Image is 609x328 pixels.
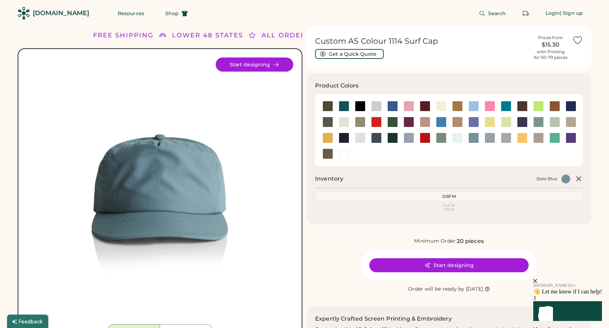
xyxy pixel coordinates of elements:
div: LOWER 48 STATES [172,31,243,40]
img: Rendered Logo - Screens [18,7,30,19]
h2: Inventory [315,175,343,183]
div: OSFM [318,194,580,199]
h3: Product Colors [315,81,358,90]
div: [DATE] [466,286,483,293]
h1: Custom AS Colour 1114 Surf Cap [315,36,529,46]
h2: Expertly Crafted Screen Printing & Embroidery [315,315,452,323]
button: Start designing [216,57,293,72]
div: Out of Stock [318,204,580,211]
div: [DOMAIN_NAME] [33,9,89,18]
div: with Printing for 50-79 pieces [534,49,567,60]
button: Get a Quick Quote [315,49,384,59]
div: $15.30 [533,41,568,49]
div: Order will be ready by [408,286,465,293]
div: Slate Blue [536,176,557,182]
div: 1114 Style Image [27,57,293,324]
button: Shop [157,6,196,20]
span: Shop [165,11,179,16]
div: Minimum Order: [414,238,457,245]
div: Login [546,10,560,17]
div: ALL ORDERS [262,31,310,40]
img: 1114 - Slate Blue Front Image [27,57,293,324]
button: Resources [109,6,153,20]
span: Search [488,11,506,16]
button: Search [470,6,515,20]
button: Start designing [369,258,529,272]
div: 20 pieces [457,237,484,245]
div: | Sign up [560,10,583,17]
iframe: Front Chat [491,237,607,327]
button: Retrieve an order [519,6,533,20]
div: Prices from [538,35,563,41]
div: FREE SHIPPING [93,31,154,40]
